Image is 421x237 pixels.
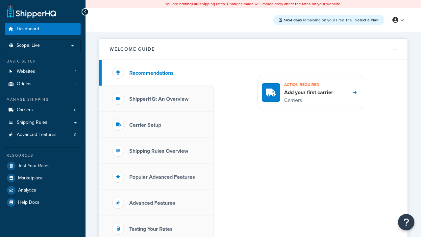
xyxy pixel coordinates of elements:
[5,104,81,116] li: Carriers
[110,47,155,52] h2: Welcome Guide
[5,172,81,184] a: Marketplace
[74,132,76,138] span: 0
[17,132,57,138] span: Advanced Features
[17,120,47,125] span: Shipping Rules
[5,104,81,116] a: Carriers0
[18,188,36,193] span: Analytics
[129,148,188,154] h3: Shipping Rules Overview
[99,39,408,60] button: Welcome Guide
[16,43,40,48] span: Scope: Live
[284,17,354,23] span: remaining on your Free Trial
[192,1,200,7] b: LIVE
[5,78,81,90] a: Origins1
[129,122,161,128] h3: Carrier Setup
[355,17,379,23] a: Select a Plan
[5,117,81,129] a: Shipping Rules
[129,226,173,232] h3: Testing Your Rates
[5,66,81,78] li: Websites
[5,23,81,35] a: Dashboard
[129,200,175,206] h3: Advanced Features
[17,81,32,87] span: Origins
[5,59,81,64] div: Basic Setup
[5,153,81,158] div: Resources
[18,163,50,169] span: Test Your Rates
[129,96,188,102] h3: ShipperHQ: An Overview
[284,80,333,89] h3: Action required
[18,200,39,205] span: Help Docs
[17,69,35,74] span: Websites
[284,96,333,105] p: Carriers
[17,26,39,32] span: Dashboard
[284,17,302,23] strong: 1454 days
[5,184,81,196] a: Analytics
[74,107,76,113] span: 0
[75,81,76,87] span: 1
[75,69,76,74] span: 1
[18,175,43,181] span: Marketplace
[129,70,174,76] h3: Recommendations
[5,97,81,102] div: Manage Shipping
[17,107,33,113] span: Carriers
[5,129,81,141] li: Advanced Features
[5,129,81,141] a: Advanced Features0
[5,160,81,172] a: Test Your Rates
[5,66,81,78] a: Websites1
[5,78,81,90] li: Origins
[5,197,81,208] a: Help Docs
[284,89,333,96] h4: Add your first carrier
[129,174,195,180] h3: Popular Advanced Features
[398,214,414,230] button: Open Resource Center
